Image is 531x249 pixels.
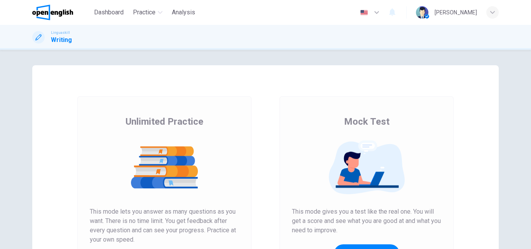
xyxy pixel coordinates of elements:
button: Dashboard [91,5,127,19]
span: This mode gives you a test like the real one. You will get a score and see what you are good at a... [292,207,441,235]
span: Dashboard [94,8,124,17]
div: [PERSON_NAME] [435,8,477,17]
button: Practice [130,5,166,19]
span: Analysis [172,8,195,17]
img: en [359,10,369,16]
h1: Writing [51,35,72,45]
img: Profile picture [416,6,428,19]
img: OpenEnglish logo [32,5,73,20]
span: Unlimited Practice [126,115,203,128]
span: Practice [133,8,155,17]
button: Analysis [169,5,198,19]
span: This mode lets you answer as many questions as you want. There is no time limit. You get feedback... [90,207,239,244]
span: Linguaskill [51,30,70,35]
span: Mock Test [344,115,390,128]
a: OpenEnglish logo [32,5,91,20]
